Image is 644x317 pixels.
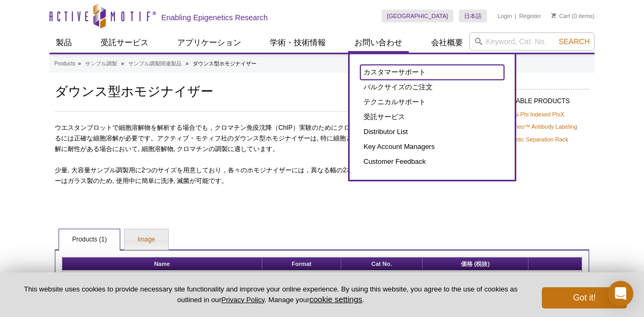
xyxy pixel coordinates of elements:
a: アプリケーション [171,32,247,53]
a: 会社概要 [425,32,469,53]
th: Cat No. [341,257,422,271]
a: Register [519,12,541,20]
a: Login [498,12,512,20]
a: Magnetic Separation Rack [501,135,568,144]
span: Search [559,37,590,46]
h2: AVAILABLE PRODUCTS [499,89,589,108]
a: Privacy Policy [221,296,265,304]
span: 2 [142,166,145,174]
li: ダウンス型ホモジナイザー [193,61,257,66]
a: テクニカルサポート [360,95,504,110]
span: ウエスタンブロットで細胞溶解物を解析する場合でも，クロマチン免疫沈降（ ）実験のためにクロマチンを調製する場合でも, 信頼できる結果を得るには正確な細胞溶解が必要です。アクティブ・モティフ社のダ... [55,124,488,153]
a: 受託サービス [94,32,155,53]
th: 価格 (税抜) [423,257,529,271]
a: サンプル調製 [85,59,117,69]
p: This website uses cookies to provide necessary site functionality and improve your online experie... [17,285,524,305]
h2: Enabling Epigenetics Research [161,13,268,22]
a: 日本語 [459,10,487,22]
li: » [186,61,189,66]
a: Cart [551,12,570,20]
a: お問い合わせ [348,32,409,53]
button: Got it! [542,287,627,308]
button: Search [556,37,593,46]
a: 製品 [49,32,78,53]
li: (0 items) [551,10,595,22]
span: 2 [343,166,346,174]
td: 1 ml [262,271,342,293]
a: サンプル調製関連製品 [128,59,181,69]
img: Your Cart [551,13,556,18]
a: Image [125,229,168,251]
a: Products [54,59,75,69]
div: Open Intercom Messenger [608,281,633,306]
h1: ダウンス型ホモジナイザー [55,82,437,98]
a: Distributor List [360,124,504,139]
td: ¥49,500 [423,271,529,293]
th: Name [62,257,262,271]
a: [GEOGRAPHIC_DATA] [382,10,453,22]
a: バルクサイズのご注文 [360,80,504,95]
li: » [121,61,125,66]
a: 学術・技術情報 [263,32,332,53]
a: Chromeo™ Antibody Labeling [501,122,577,131]
button: cookie settings [309,295,362,304]
td: Dounce Homogenizer [62,271,262,314]
a: 受託サービス [360,110,504,124]
th: Format [262,257,342,271]
input: Keyword, Cat. No. [469,32,595,51]
a: カスタマーサポート [360,65,504,80]
li: » [78,61,81,66]
td: 40401 [341,271,422,293]
a: Products (1) [59,229,119,251]
a: Key Account Managers [360,139,504,154]
li: | [515,10,516,22]
span: 少量, 大容量サンプル調製用に つのサイズを用意しており，各々のホモジナイザーには，異なる幅の 本の乳棒が付属します。ダウンス型ホモジナイザーはガラス製のため, 使用中に簡単に洗浄, 滅菌が可能です。 [55,166,487,185]
a: Diversi-Phi Indexed PhiX [501,110,564,119]
a: Customer Feedback [360,154,504,169]
span: ChIP [278,124,293,131]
